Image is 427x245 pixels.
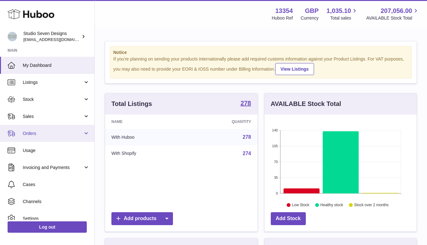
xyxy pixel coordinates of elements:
[23,148,90,154] span: Usage
[113,50,408,55] strong: Notice
[275,7,293,15] strong: 13354
[327,7,359,21] a: 1,035.10 Total sales
[23,96,83,102] span: Stock
[23,199,90,205] span: Channels
[105,145,187,162] td: With Shopify
[187,114,257,129] th: Quantity
[271,212,306,225] a: Add Stock
[330,15,358,21] span: Total sales
[23,114,83,120] span: Sales
[23,165,83,171] span: Invoicing and Payments
[8,221,87,233] a: Log out
[275,63,314,75] a: View Listings
[23,182,90,188] span: Cases
[274,160,278,164] text: 70
[381,7,412,15] span: 207,056.00
[301,15,319,21] div: Currency
[271,100,341,108] h3: AVAILABLE Stock Total
[105,114,187,129] th: Name
[240,100,251,108] a: 278
[320,203,343,207] text: Healthy stock
[366,7,419,21] a: 207,056.00 AVAILABLE Stock Total
[366,15,419,21] span: AVAILABLE Stock Total
[243,151,251,156] a: 274
[327,7,351,15] span: 1,035.10
[8,32,17,41] img: contact.studiosevendesigns@gmail.com
[274,176,278,179] text: 35
[111,100,152,108] h3: Total Listings
[243,134,251,140] a: 278
[23,31,80,43] div: Studio Seven Designs
[23,62,90,68] span: My Dashboard
[240,100,251,106] strong: 278
[113,56,408,75] div: If you're planning on sending your products internationally please add required customs informati...
[354,203,388,207] text: Stock over 2 months
[111,212,173,225] a: Add products
[272,144,278,148] text: 105
[292,203,309,207] text: Low Stock
[272,15,293,21] div: Huboo Ref
[105,129,187,145] td: With Huboo
[272,128,278,132] text: 140
[23,131,83,137] span: Orders
[23,79,83,85] span: Listings
[305,7,318,15] strong: GBP
[23,37,93,42] span: [EMAIL_ADDRESS][DOMAIN_NAME]
[276,191,278,195] text: 0
[23,216,90,222] span: Settings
